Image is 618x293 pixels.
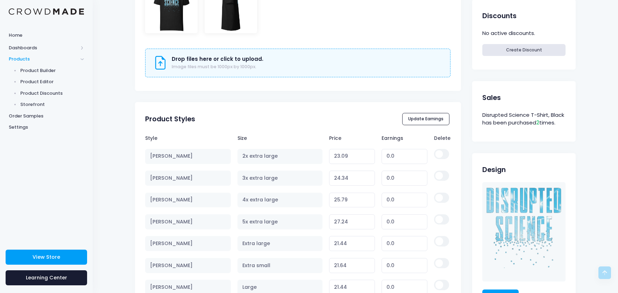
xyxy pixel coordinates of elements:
th: Earnings [378,131,431,145]
span: 2 [536,119,539,126]
span: Home [9,32,84,39]
img: Disrupted Science T-Shirt, Black [482,182,565,282]
h2: Sales [482,94,501,102]
h3: Drop files here or click to upload. [172,56,263,62]
h2: Product Styles [145,115,195,123]
span: Product Builder [20,67,84,74]
a: Learning Center [6,270,87,285]
span: View Store [33,253,60,260]
div: Disrupted Science T-Shirt, Black has been purchased times. [482,110,565,128]
th: Style [145,131,234,145]
a: View Store [6,250,87,265]
span: Products [9,56,78,63]
span: Image files must be 1000px by 1000px. [172,64,256,70]
span: Product Discounts [20,90,84,97]
span: Dashboards [9,44,78,51]
th: Delete [431,131,451,145]
span: Learning Center [26,274,67,281]
span: Storefront [20,101,84,108]
img: Logo [9,8,84,15]
span: Order Samples [9,113,84,120]
h2: Discounts [482,12,517,20]
span: Settings [9,124,84,131]
span: Product Editor [20,78,84,85]
button: Update Earnings [402,113,450,125]
h2: Design [482,166,506,174]
th: Price [326,131,378,145]
a: Create Discount [482,44,565,56]
th: Size [234,131,326,145]
div: No active discounts. [482,28,565,38]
